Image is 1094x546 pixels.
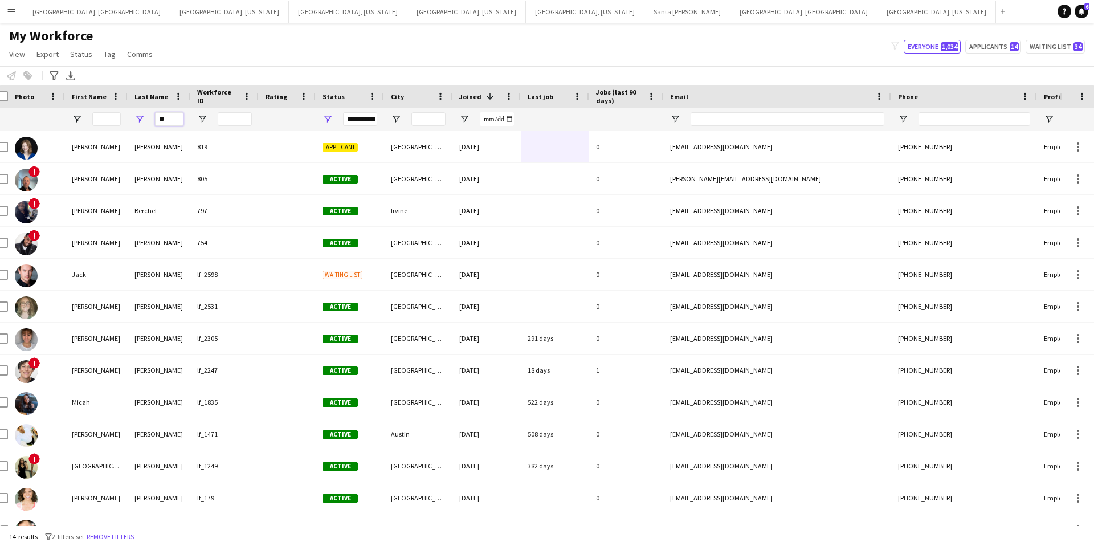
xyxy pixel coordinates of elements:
[480,112,514,126] input: Joined Filter Input
[323,398,358,407] span: Active
[1026,40,1085,54] button: Waiting list34
[644,1,730,23] button: Santa [PERSON_NAME]
[663,323,891,354] div: [EMAIL_ADDRESS][DOMAIN_NAME]
[190,450,259,482] div: lf_1249
[323,207,358,215] span: Active
[691,112,884,126] input: Email Filter Input
[190,131,259,162] div: 819
[197,88,238,105] span: Workforce ID
[891,450,1037,482] div: [PHONE_NUMBER]
[323,303,358,311] span: Active
[323,494,358,503] span: Active
[663,482,891,514] div: [EMAIL_ADDRESS][DOMAIN_NAME]
[589,323,663,354] div: 0
[589,482,663,514] div: 0
[663,195,891,226] div: [EMAIL_ADDRESS][DOMAIN_NAME]
[92,112,121,126] input: First Name Filter Input
[384,323,452,354] div: [GEOGRAPHIC_DATA]
[15,360,38,383] img: Lara Lamberti
[72,92,107,101] span: First Name
[384,131,452,162] div: [GEOGRAPHIC_DATA]
[1075,5,1088,18] a: 6
[452,163,521,194] div: [DATE]
[452,450,521,482] div: [DATE]
[663,386,891,418] div: [EMAIL_ADDRESS][DOMAIN_NAME]
[891,386,1037,418] div: [PHONE_NUMBER]
[663,227,891,258] div: [EMAIL_ADDRESS][DOMAIN_NAME]
[521,418,589,450] div: 508 days
[127,49,153,59] span: Comms
[128,131,190,162] div: [PERSON_NAME]
[65,163,128,194] div: [PERSON_NAME]
[65,450,128,482] div: [GEOGRAPHIC_DATA]
[459,114,470,124] button: Open Filter Menu
[452,514,521,545] div: [DATE]
[670,114,680,124] button: Open Filter Menu
[36,49,59,59] span: Export
[15,264,38,287] img: Jack Schoeberl
[9,27,93,44] span: My Workforce
[128,163,190,194] div: [PERSON_NAME]
[452,259,521,290] div: [DATE]
[128,323,190,354] div: [PERSON_NAME]
[65,259,128,290] div: Jack
[891,514,1037,545] div: [PHONE_NUMBER]
[384,227,452,258] div: [GEOGRAPHIC_DATA]
[52,532,84,541] span: 2 filters set
[384,195,452,226] div: Irvine
[66,47,97,62] a: Status
[134,92,168,101] span: Last Name
[452,386,521,418] div: [DATE]
[663,450,891,482] div: [EMAIL_ADDRESS][DOMAIN_NAME]
[15,520,38,543] img: David Wilber
[891,227,1037,258] div: [PHONE_NUMBER]
[452,355,521,386] div: [DATE]
[521,450,589,482] div: 382 days
[891,482,1037,514] div: [PHONE_NUMBER]
[15,233,38,255] img: Dionte Rembert
[663,131,891,162] div: [EMAIL_ADDRESS][DOMAIN_NAME]
[323,335,358,343] span: Active
[384,163,452,194] div: [GEOGRAPHIC_DATA]
[384,291,452,322] div: [GEOGRAPHIC_DATA]
[323,175,358,184] span: Active
[323,430,358,439] span: Active
[15,201,38,223] img: Stephania Berchel
[528,92,553,101] span: Last job
[65,386,128,418] div: Micah
[384,386,452,418] div: [GEOGRAPHIC_DATA]
[197,114,207,124] button: Open Filter Menu
[15,328,38,351] img: Olivia Bernard
[15,392,38,415] img: Micah Bernard
[452,418,521,450] div: [DATE]
[589,195,663,226] div: 0
[65,355,128,386] div: [PERSON_NAME]
[589,514,663,545] div: 4
[15,296,38,319] img: Shana Abernathy
[891,195,1037,226] div: [PHONE_NUMBER]
[128,259,190,290] div: [PERSON_NAME]
[15,169,38,191] img: Brent Lemberg
[128,227,190,258] div: [PERSON_NAME]
[891,418,1037,450] div: [PHONE_NUMBER]
[589,291,663,322] div: 0
[663,259,891,290] div: [EMAIL_ADDRESS][DOMAIN_NAME]
[170,1,289,23] button: [GEOGRAPHIC_DATA], [US_STATE]
[589,131,663,162] div: 0
[663,355,891,386] div: [EMAIL_ADDRESS][DOMAIN_NAME]
[15,456,38,479] img: Alexandria Miracle-Webber
[663,514,891,545] div: [EMAIL_ADDRESS][DOMAIN_NAME]
[1044,114,1054,124] button: Open Filter Menu
[128,418,190,450] div: [PERSON_NAME]
[15,137,38,160] img: Bailey Wertzberger
[589,227,663,258] div: 0
[128,514,190,545] div: [PERSON_NAME]
[128,482,190,514] div: [PERSON_NAME]
[411,112,446,126] input: City Filter Input
[391,114,401,124] button: Open Filter Menu
[72,114,82,124] button: Open Filter Menu
[23,1,170,23] button: [GEOGRAPHIC_DATA], [GEOGRAPHIC_DATA]
[15,92,34,101] span: Photo
[730,1,877,23] button: [GEOGRAPHIC_DATA], [GEOGRAPHIC_DATA]
[323,271,362,279] span: Waiting list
